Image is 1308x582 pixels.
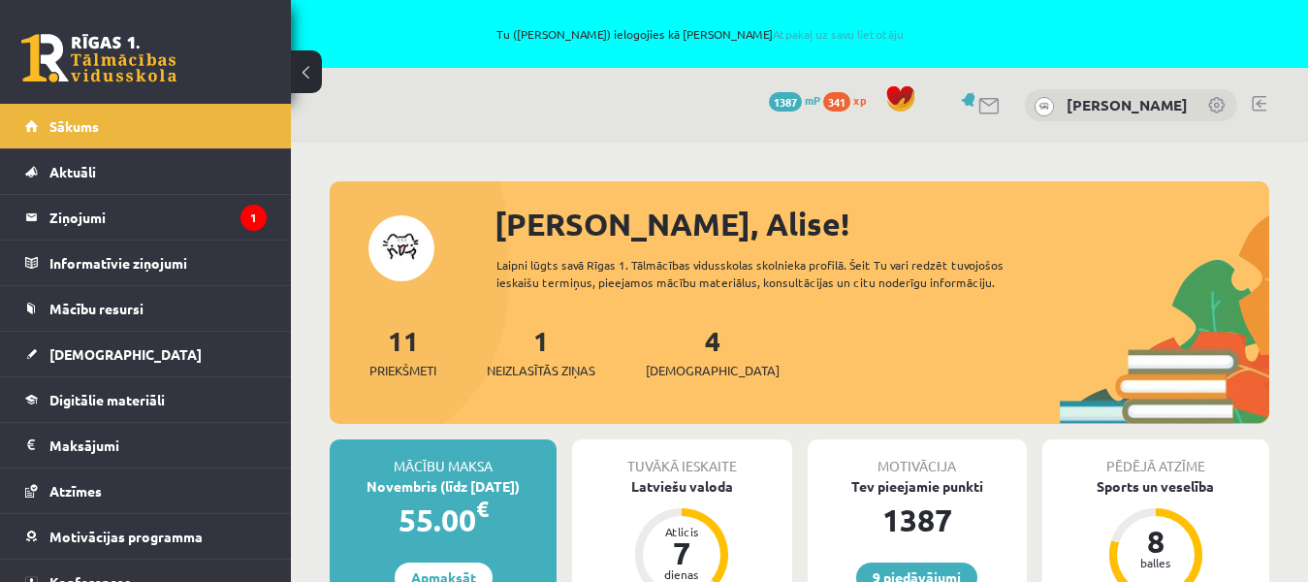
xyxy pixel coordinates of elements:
[49,528,203,545] span: Motivācijas programma
[49,300,144,317] span: Mācību resursi
[823,92,876,108] a: 341 xp
[25,104,267,148] a: Sākums
[487,361,595,380] span: Neizlasītās ziņas
[369,361,436,380] span: Priekšmeti
[49,345,202,363] span: [DEMOGRAPHIC_DATA]
[487,323,595,380] a: 1Neizlasītās ziņas
[646,323,780,380] a: 4[DEMOGRAPHIC_DATA]
[808,497,1027,543] div: 1387
[1035,97,1054,116] img: Alise Stūriņa
[808,476,1027,497] div: Tev pieejamie punkti
[330,497,557,543] div: 55.00
[223,28,1177,40] span: Tu ([PERSON_NAME]) ielogojies kā [PERSON_NAME]
[773,26,904,42] a: Atpakaļ uz savu lietotāju
[49,195,267,240] legend: Ziņojumi
[25,469,267,513] a: Atzīmes
[1127,557,1185,568] div: balles
[646,361,780,380] span: [DEMOGRAPHIC_DATA]
[653,526,711,537] div: Atlicis
[496,256,1060,291] div: Laipni lūgts savā Rīgas 1. Tālmācības vidusskolas skolnieka profilā. Šeit Tu vari redzēt tuvojošo...
[49,241,267,285] legend: Informatīvie ziņojumi
[25,514,267,559] a: Motivācijas programma
[769,92,820,108] a: 1387 mP
[823,92,850,112] span: 341
[1042,476,1269,497] div: Sports un veselība
[49,423,267,468] legend: Maksājumi
[49,482,102,500] span: Atzīmes
[769,92,802,112] span: 1387
[572,476,791,497] div: Latviešu valoda
[49,391,165,408] span: Digitālie materiāli
[25,195,267,240] a: Ziņojumi1
[853,92,866,108] span: xp
[476,495,489,523] span: €
[25,241,267,285] a: Informatīvie ziņojumi
[330,476,557,497] div: Novembris (līdz [DATE])
[494,201,1269,247] div: [PERSON_NAME], Alise!
[808,439,1027,476] div: Motivācija
[369,323,436,380] a: 11Priekšmeti
[1042,439,1269,476] div: Pēdējā atzīme
[21,34,176,82] a: Rīgas 1. Tālmācības vidusskola
[653,568,711,580] div: dienas
[1127,526,1185,557] div: 8
[49,163,96,180] span: Aktuāli
[805,92,820,108] span: mP
[25,286,267,331] a: Mācību resursi
[572,439,791,476] div: Tuvākā ieskaite
[49,117,99,135] span: Sākums
[25,377,267,422] a: Digitālie materiāli
[240,205,267,231] i: 1
[330,439,557,476] div: Mācību maksa
[1067,95,1188,114] a: [PERSON_NAME]
[25,332,267,376] a: [DEMOGRAPHIC_DATA]
[25,149,267,194] a: Aktuāli
[653,537,711,568] div: 7
[25,423,267,468] a: Maksājumi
